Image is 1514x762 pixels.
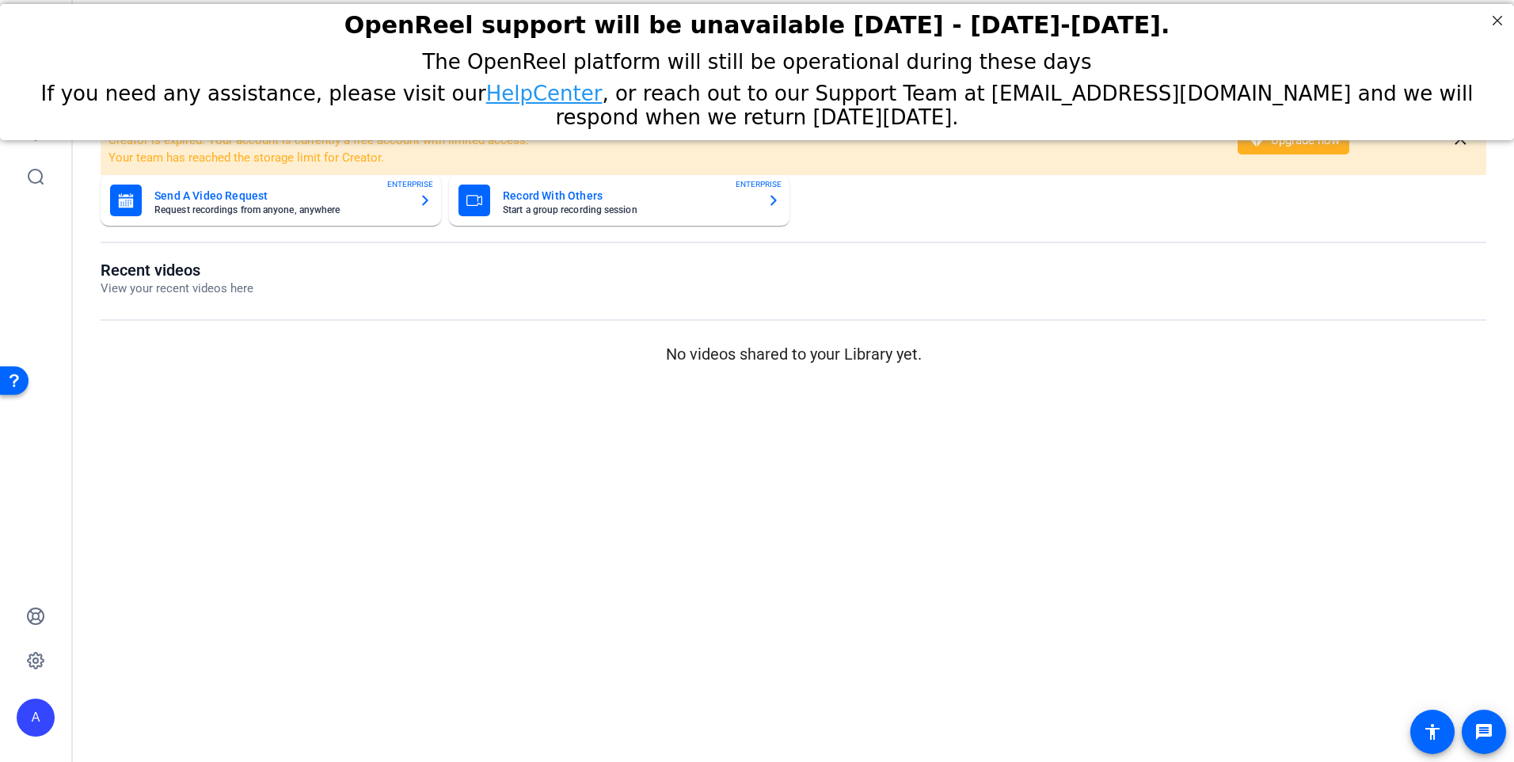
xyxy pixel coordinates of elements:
div: A [17,699,55,737]
button: Send A Video RequestRequest recordings from anyone, anywhereENTERPRISE [101,175,441,226]
p: No videos shared to your Library yet. [101,342,1486,366]
button: Record With OthersStart a group recording sessionENTERPRISE [449,175,789,226]
mat-icon: message [1474,722,1493,741]
li: Your team has reached the storage limit for Creator. [108,149,1217,167]
span: ENTERPRISE [387,178,433,190]
mat-card-title: Record With Others [503,186,755,205]
div: Close Step [1487,6,1508,27]
mat-card-subtitle: Start a group recording session [503,205,755,215]
a: HelpCenter [486,78,603,101]
span: ENTERPRISE [736,178,782,190]
mat-card-title: Send A Video Request [154,186,406,205]
h2: OpenReel support will be unavailable Thursday - Friday, October 16th-17th. [20,7,1494,35]
h1: Recent videos [101,261,253,280]
mat-icon: accessibility [1423,722,1442,741]
span: The OpenReel platform will still be operational during these days [422,46,1091,70]
span: If you need any assistance, please visit our , or reach out to our Support Team at [EMAIL_ADDRESS... [41,78,1474,125]
p: View your recent videos here [101,280,253,298]
mat-card-subtitle: Request recordings from anyone, anywhere [154,205,406,215]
